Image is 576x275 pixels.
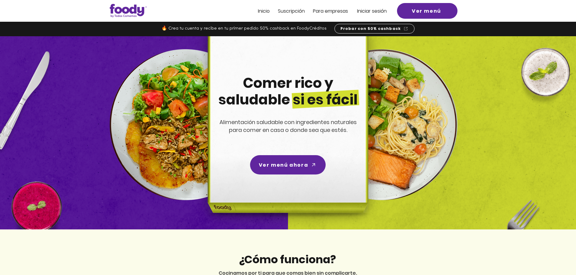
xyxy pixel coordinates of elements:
span: Comer rico y saludable si es fácil [218,73,358,109]
span: 🔥 Crea tu cuenta y recibe en tu primer pedido 50% cashback en FoodyCréditos [161,26,327,31]
a: Probar con 50% cashback [334,24,415,34]
a: Para empresas [313,8,348,14]
img: headline-center-compress.png [191,36,383,229]
span: Iniciar sesión [357,8,387,14]
span: Probar con 50% cashback [340,26,401,31]
a: Ver menú [397,3,457,19]
img: Logo_Foody V2.0.0 (3).png [110,4,147,18]
span: Alimentación saludable con ingredientes naturales para comer en casa o donde sea que estés. [220,118,357,134]
span: Inicio [258,8,270,14]
span: Ver menú ahora [259,161,308,169]
span: Ver menú [412,7,441,15]
iframe: Messagebird Livechat Widget [541,240,570,269]
span: ¿Cómo funciona? [239,252,336,267]
span: Pa [313,8,319,14]
a: Suscripción [278,8,305,14]
a: Ver menú ahora [250,155,326,174]
a: Inicio [258,8,270,14]
span: Suscripción [278,8,305,14]
span: ra empresas [319,8,348,14]
img: left-dish-compress.png [110,49,261,200]
a: Iniciar sesión [357,8,387,14]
